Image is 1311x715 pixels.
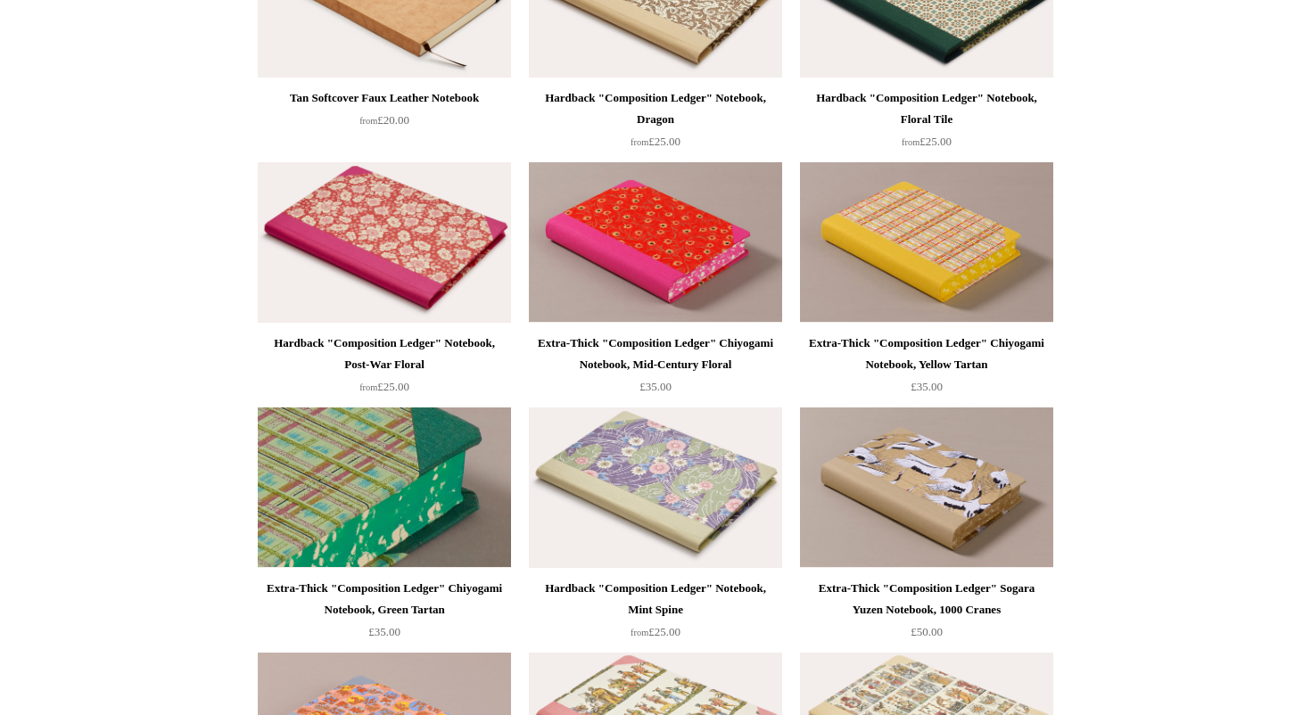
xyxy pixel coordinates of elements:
[529,407,782,568] a: Hardback "Composition Ledger" Notebook, Mint Spine Hardback "Composition Ledger" Notebook, Mint S...
[258,87,511,160] a: Tan Softcover Faux Leather Notebook from£20.00
[804,87,1049,130] div: Hardback "Composition Ledger" Notebook, Floral Tile
[800,333,1053,406] a: Extra-Thick "Composition Ledger" Chiyogami Notebook, Yellow Tartan £35.00
[529,87,782,160] a: Hardback "Composition Ledger" Notebook, Dragon from£25.00
[800,578,1053,651] a: Extra-Thick "Composition Ledger" Sogara Yuzen Notebook, 1000 Cranes £50.00
[258,162,511,323] img: Hardback "Composition Ledger" Notebook, Post-War Floral
[800,162,1053,323] a: Extra-Thick "Composition Ledger" Chiyogami Notebook, Yellow Tartan Extra-Thick "Composition Ledge...
[359,380,409,393] span: £25.00
[529,333,782,406] a: Extra-Thick "Composition Ledger" Chiyogami Notebook, Mid-Century Floral £35.00
[529,162,782,323] img: Extra-Thick "Composition Ledger" Chiyogami Notebook, Mid-Century Floral
[800,87,1053,160] a: Hardback "Composition Ledger" Notebook, Floral Tile from£25.00
[631,137,648,147] span: from
[258,407,511,568] a: Extra-Thick "Composition Ledger" Chiyogami Notebook, Green Tartan Extra-Thick "Composition Ledger...
[262,578,507,620] div: Extra-Thick "Composition Ledger" Chiyogami Notebook, Green Tartan
[902,137,919,147] span: from
[533,578,778,620] div: Hardback "Composition Ledger" Notebook, Mint Spine
[258,162,511,323] a: Hardback "Composition Ledger" Notebook, Post-War Floral Hardback "Composition Ledger" Notebook, P...
[258,407,511,568] img: Extra-Thick "Composition Ledger" Chiyogami Notebook, Green Tartan
[359,382,377,392] span: from
[262,333,507,375] div: Hardback "Composition Ledger" Notebook, Post-War Floral
[262,87,507,109] div: Tan Softcover Faux Leather Notebook
[631,135,680,148] span: £25.00
[804,578,1049,620] div: Extra-Thick "Composition Ledger" Sogara Yuzen Notebook, 1000 Cranes
[800,407,1053,568] img: Extra-Thick "Composition Ledger" Sogara Yuzen Notebook, 1000 Cranes
[359,116,377,126] span: from
[639,380,672,393] span: £35.00
[258,578,511,651] a: Extra-Thick "Composition Ledger" Chiyogami Notebook, Green Tartan £35.00
[258,333,511,406] a: Hardback "Composition Ledger" Notebook, Post-War Floral from£25.00
[529,578,782,651] a: Hardback "Composition Ledger" Notebook, Mint Spine from£25.00
[533,333,778,375] div: Extra-Thick "Composition Ledger" Chiyogami Notebook, Mid-Century Floral
[529,162,782,323] a: Extra-Thick "Composition Ledger" Chiyogami Notebook, Mid-Century Floral Extra-Thick "Composition ...
[911,625,943,638] span: £50.00
[533,87,778,130] div: Hardback "Composition Ledger" Notebook, Dragon
[529,407,782,568] img: Hardback "Composition Ledger" Notebook, Mint Spine
[800,162,1053,323] img: Extra-Thick "Composition Ledger" Chiyogami Notebook, Yellow Tartan
[631,628,648,637] span: from
[804,333,1049,375] div: Extra-Thick "Composition Ledger" Chiyogami Notebook, Yellow Tartan
[800,407,1053,568] a: Extra-Thick "Composition Ledger" Sogara Yuzen Notebook, 1000 Cranes Extra-Thick "Composition Ledg...
[902,135,952,148] span: £25.00
[631,625,680,638] span: £25.00
[368,625,400,638] span: £35.00
[359,113,409,127] span: £20.00
[911,380,943,393] span: £35.00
